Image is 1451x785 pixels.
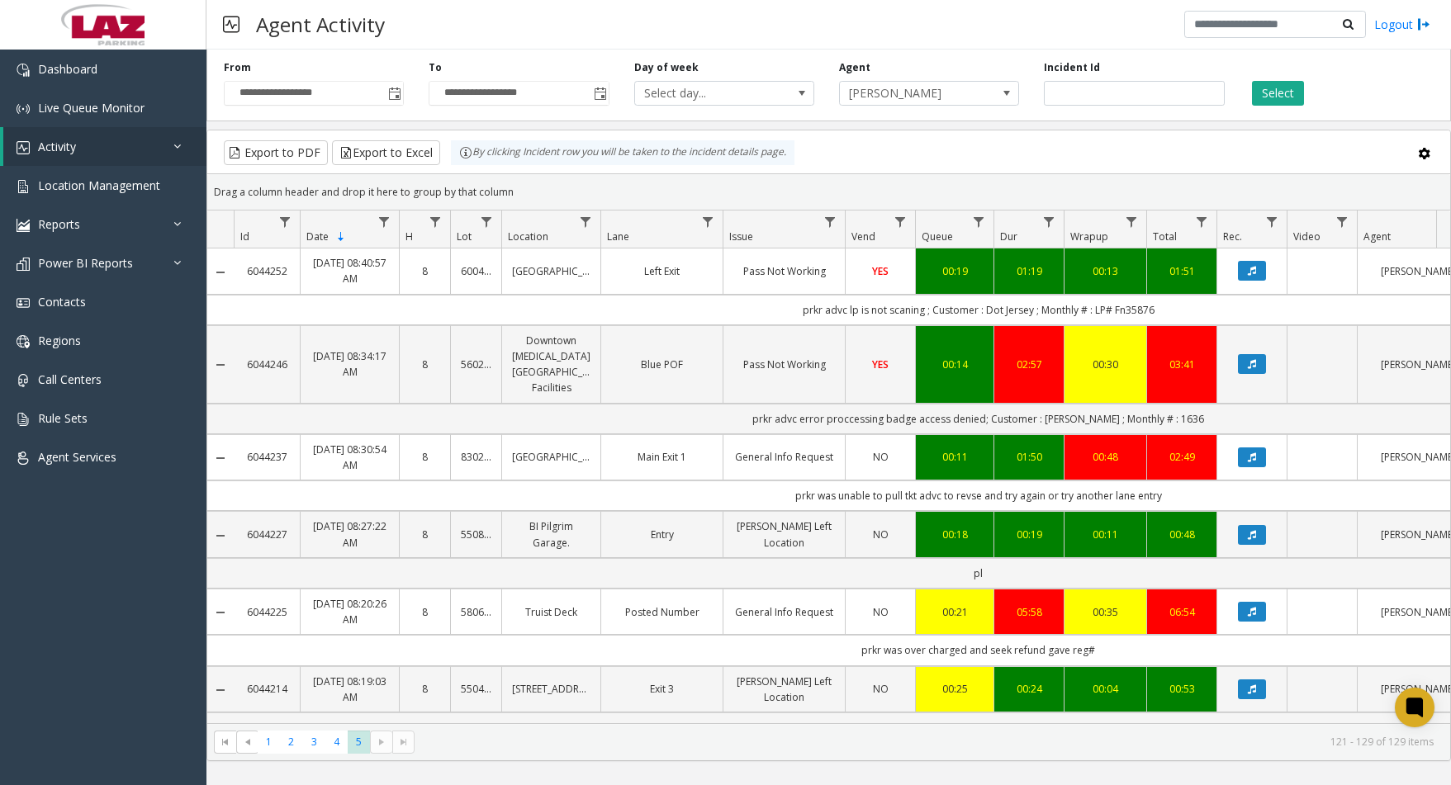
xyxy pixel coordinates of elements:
[248,4,393,45] h3: Agent Activity
[926,449,984,465] div: 00:11
[244,357,290,372] a: 6044246
[311,596,389,627] a: [DATE] 08:20:26 AM
[733,263,835,279] a: Pass Not Working
[1363,229,1391,244] span: Agent
[207,606,234,619] a: Collapse Details
[38,294,86,310] span: Contacts
[873,450,889,464] span: NO
[1074,449,1136,465] a: 00:48
[38,177,160,193] span: Location Management
[1157,681,1207,697] a: 00:53
[461,681,491,697] a: 550461
[17,296,30,310] img: 'icon'
[207,358,234,371] a: Collapse Details
[311,348,389,380] a: [DATE] 08:34:17 AM
[889,210,912,233] a: Vend Filter Menu
[17,141,30,154] img: 'icon'
[17,258,30,271] img: 'icon'
[38,410,88,426] span: Rule Sets
[1223,229,1242,244] span: Rec.
[1004,357,1054,372] div: 02:57
[332,140,440,165] button: Export to Excel
[1153,229,1177,244] span: Total
[1252,81,1304,106] button: Select
[451,140,794,165] div: By clicking Incident row you will be taken to the incident details page.
[1004,527,1054,542] a: 00:19
[922,229,953,244] span: Queue
[311,442,389,473] a: [DATE] 08:30:54 AM
[856,449,905,465] a: NO
[1074,263,1136,279] a: 00:13
[244,604,290,620] a: 6044225
[1157,449,1207,465] div: 02:49
[385,82,403,105] span: Toggle popup
[1417,16,1430,33] img: logout
[840,82,983,105] span: [PERSON_NAME]
[207,683,234,697] a: Collapse Details
[424,210,447,233] a: H Filter Menu
[1157,527,1207,542] div: 00:48
[274,210,296,233] a: Id Filter Menu
[38,371,102,387] span: Call Centers
[1261,210,1283,233] a: Rec. Filter Menu
[634,60,699,75] label: Day of week
[856,604,905,620] a: NO
[3,127,206,166] a: Activity
[1157,263,1207,279] div: 01:51
[926,604,984,620] div: 00:21
[575,210,597,233] a: Location Filter Menu
[1374,16,1430,33] a: Logout
[926,357,984,372] div: 00:14
[1293,229,1321,244] span: Video
[1000,229,1017,244] span: Dur
[512,449,590,465] a: [GEOGRAPHIC_DATA]
[244,263,290,279] a: 6044252
[1157,604,1207,620] a: 06:54
[968,210,990,233] a: Queue Filter Menu
[512,604,590,620] a: Truist Deck
[873,605,889,619] span: NO
[236,731,258,754] span: Go to the previous page
[311,518,389,550] a: [DATE] 08:27:22 AM
[508,229,548,244] span: Location
[1331,210,1354,233] a: Video Filter Menu
[410,449,440,465] a: 8
[476,210,498,233] a: Lot Filter Menu
[17,335,30,348] img: 'icon'
[729,229,753,244] span: Issue
[839,60,870,75] label: Agent
[219,735,232,749] span: Go to the first page
[851,229,875,244] span: Vend
[424,735,1434,749] kendo-pager-info: 121 - 129 of 129 items
[241,735,254,749] span: Go to the previous page
[856,263,905,279] a: YES
[244,681,290,697] a: 6044214
[611,357,713,372] a: Blue POF
[38,139,76,154] span: Activity
[872,357,889,371] span: YES
[405,229,413,244] span: H
[461,449,491,465] a: 830202
[1157,357,1207,372] a: 03:41
[244,449,290,465] a: 6044237
[733,357,835,372] a: Pass Not Working
[733,604,835,620] a: General Info Request
[856,527,905,542] a: NO
[1074,527,1136,542] a: 00:11
[926,681,984,697] div: 00:25
[410,263,440,279] a: 8
[856,357,905,372] a: YES
[1044,60,1100,75] label: Incident Id
[348,731,370,753] span: Page 5
[280,731,302,753] span: Page 2
[926,527,984,542] a: 00:18
[611,604,713,620] a: Posted Number
[461,263,491,279] a: 600405
[873,682,889,696] span: NO
[611,449,713,465] a: Main Exit 1
[611,681,713,697] a: Exit 3
[1004,449,1054,465] div: 01:50
[311,674,389,705] a: [DATE] 08:19:03 AM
